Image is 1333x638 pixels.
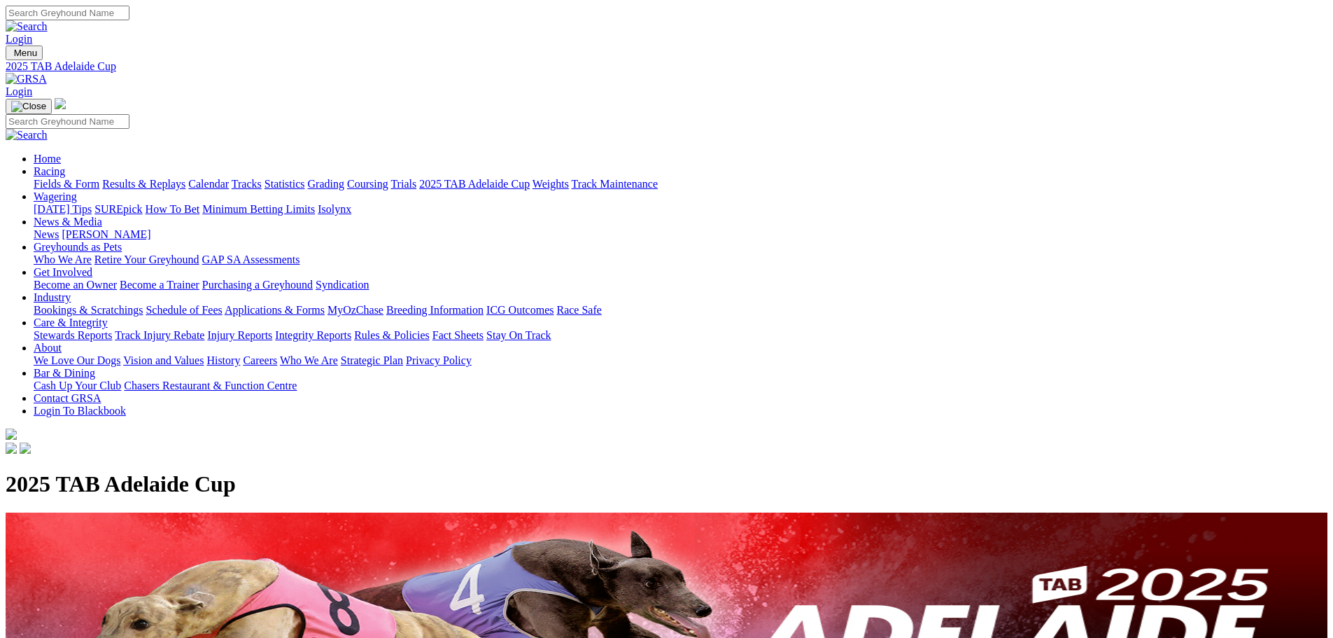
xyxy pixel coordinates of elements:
a: History [206,354,240,366]
a: Industry [34,291,71,303]
img: GRSA [6,73,47,85]
a: Privacy Policy [406,354,472,366]
div: News & Media [34,228,1327,241]
div: About [34,354,1327,367]
a: Home [34,153,61,165]
a: Contact GRSA [34,392,101,404]
img: Close [11,101,46,112]
a: Grading [308,178,344,190]
img: Search [6,20,48,33]
img: Search [6,129,48,141]
a: Who We Are [280,354,338,366]
a: Breeding Information [386,304,484,316]
a: Bookings & Scratchings [34,304,143,316]
a: Applications & Forms [225,304,325,316]
a: Login [6,33,32,45]
a: Isolynx [318,203,351,215]
a: Syndication [316,279,369,291]
a: Racing [34,165,65,177]
input: Search [6,114,129,129]
a: GAP SA Assessments [202,254,300,265]
h1: 2025 TAB Adelaide Cup [6,471,1327,497]
a: Integrity Reports [275,329,351,341]
input: Search [6,6,129,20]
a: Minimum Betting Limits [202,203,315,215]
img: logo-grsa-white.png [6,429,17,440]
a: Care & Integrity [34,317,108,328]
a: News & Media [34,216,102,228]
a: Strategic Plan [341,354,403,366]
a: Purchasing a Greyhound [202,279,313,291]
a: Bar & Dining [34,367,95,379]
div: Racing [34,178,1327,190]
a: Schedule of Fees [146,304,222,316]
a: Cash Up Your Club [34,380,121,391]
a: Stewards Reports [34,329,112,341]
a: Who We Are [34,254,92,265]
a: MyOzChase [327,304,383,316]
button: Toggle navigation [6,99,52,114]
a: Become a Trainer [120,279,199,291]
div: Greyhounds as Pets [34,254,1327,266]
a: Get Involved [34,266,92,278]
img: facebook.svg [6,443,17,454]
a: [PERSON_NAME] [62,228,150,240]
a: Fields & Form [34,178,99,190]
a: Track Injury Rebate [115,329,204,341]
a: How To Bet [146,203,200,215]
div: Bar & Dining [34,380,1327,392]
a: News [34,228,59,240]
a: Coursing [347,178,388,190]
a: Injury Reports [207,329,272,341]
a: Login [6,85,32,97]
img: logo-grsa-white.png [55,98,66,109]
a: Calendar [188,178,229,190]
a: [DATE] Tips [34,203,92,215]
a: Weights [533,178,569,190]
a: Results & Replays [102,178,185,190]
a: Retire Your Greyhound [94,254,199,265]
div: Get Involved [34,279,1327,291]
a: Greyhounds as Pets [34,241,122,253]
a: Login To Blackbook [34,405,126,417]
a: SUREpick [94,203,142,215]
a: Rules & Policies [354,329,430,341]
a: Trials [390,178,416,190]
a: ICG Outcomes [486,304,553,316]
span: Menu [14,48,37,58]
div: Wagering [34,203,1327,216]
a: Statistics [265,178,305,190]
div: Care & Integrity [34,329,1327,342]
a: Tracks [232,178,262,190]
a: Stay On Track [486,329,551,341]
a: We Love Our Dogs [34,354,120,366]
a: Wagering [34,190,77,202]
a: Track Maintenance [572,178,658,190]
img: twitter.svg [20,443,31,454]
a: Careers [243,354,277,366]
a: Chasers Restaurant & Function Centre [124,380,297,391]
a: 2025 TAB Adelaide Cup [6,60,1327,73]
a: Become an Owner [34,279,117,291]
a: Vision and Values [123,354,204,366]
a: Race Safe [556,304,601,316]
a: Fact Sheets [432,329,484,341]
div: Industry [34,304,1327,317]
a: About [34,342,62,354]
a: 2025 TAB Adelaide Cup [419,178,530,190]
button: Toggle navigation [6,46,43,60]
